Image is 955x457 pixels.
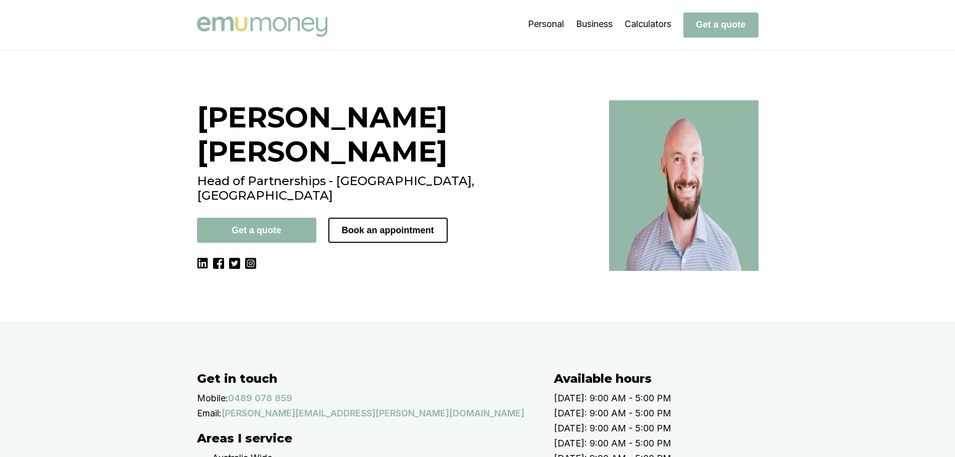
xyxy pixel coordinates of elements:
[609,100,758,271] img: Head of Partnerships - Sam Crouch
[197,258,208,269] img: LinkedIn
[245,258,256,269] img: Instagram
[197,406,222,421] p: Email:
[554,436,779,451] p: [DATE]: 9:00 AM - 5:00 PM
[213,258,224,269] img: Facebook
[197,100,597,169] h1: [PERSON_NAME] [PERSON_NAME]
[554,371,779,386] h2: Available hours
[229,258,240,269] img: Twitter
[222,406,524,421] a: [PERSON_NAME][EMAIL_ADDRESS][PERSON_NAME][DOMAIN_NAME]
[197,218,316,243] button: Get a quote
[197,17,327,37] img: Emu Money logo
[554,421,779,436] p: [DATE]: 9:00 AM - 5:00 PM
[197,371,534,386] h2: Get in touch
[554,391,779,406] p: [DATE]: 9:00 AM - 5:00 PM
[228,391,292,406] a: 0489 078 859
[197,391,228,406] p: Mobile:
[554,406,779,421] p: [DATE]: 9:00 AM - 5:00 PM
[197,431,534,445] h2: Areas I service
[328,218,448,243] button: Book an appointment
[683,19,758,30] a: Get a quote
[683,13,758,38] button: Get a quote
[197,174,597,203] h2: Head of Partnerships - [GEOGRAPHIC_DATA], [GEOGRAPHIC_DATA]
